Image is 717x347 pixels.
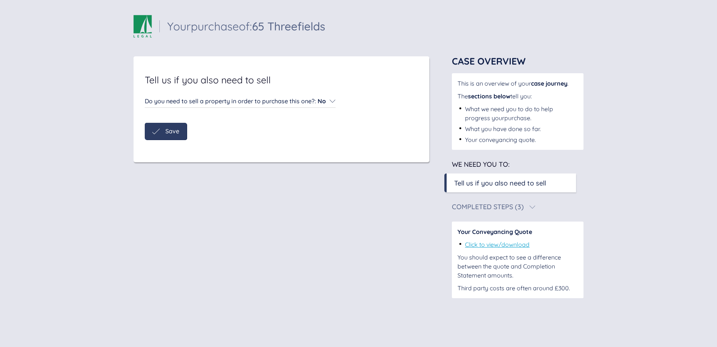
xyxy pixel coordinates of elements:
span: 65 Threefields [252,19,325,33]
div: Completed Steps (3) [452,204,524,210]
div: Your conveyancing quote. [465,135,536,144]
div: What we need you to do to help progress your purchase . [465,104,578,122]
span: Tell us if you also need to sell [145,75,271,84]
div: Third party costs are often around £300. [457,284,578,293]
div: The tell you: [457,92,578,101]
a: Click to view/download [465,241,529,248]
span: case journey [531,80,567,87]
span: Your Conveyancing Quote [457,228,532,235]
div: You should expect to see a difference between the quote and Completion Statement amounts. [457,253,578,280]
span: sections below [468,92,510,100]
div: Your purchase of: [167,21,325,32]
div: What you have done so far. [465,124,541,133]
span: No [318,97,326,105]
span: Case Overview [452,55,526,67]
div: This is an overview of your . [457,79,578,88]
div: Tell us if you also need to sell [454,178,546,188]
span: Save [165,128,179,134]
span: Do you need to sell a property in order to purchase this one? : [145,97,316,105]
span: We need you to: [452,160,510,169]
